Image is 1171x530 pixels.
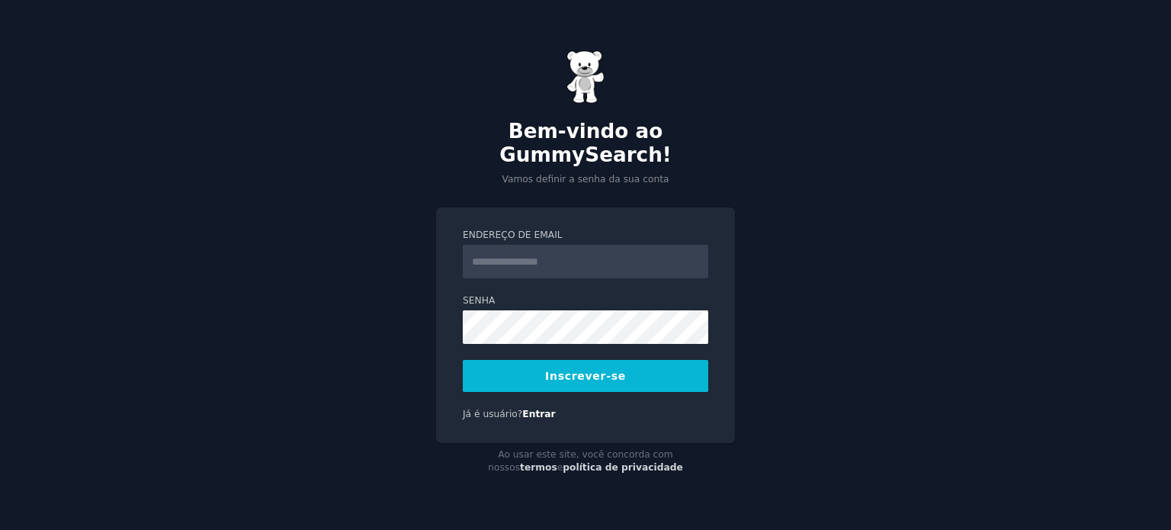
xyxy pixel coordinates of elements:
[563,462,683,473] a: política de privacidade
[545,370,626,382] font: Inscrever-se
[499,120,672,167] font: Bem-vindo ao GummySearch!
[520,462,557,473] a: termos
[557,462,563,473] font: e
[488,449,673,474] font: Ao usar este site, você concorda com nossos
[463,409,522,419] font: Já é usuário?
[502,174,669,185] font: Vamos definir a senha da sua conta
[463,360,708,392] button: Inscrever-se
[522,409,555,419] a: Entrar
[566,50,605,104] img: Ursinho de goma
[463,230,563,240] font: Endereço de email
[463,295,495,306] font: Senha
